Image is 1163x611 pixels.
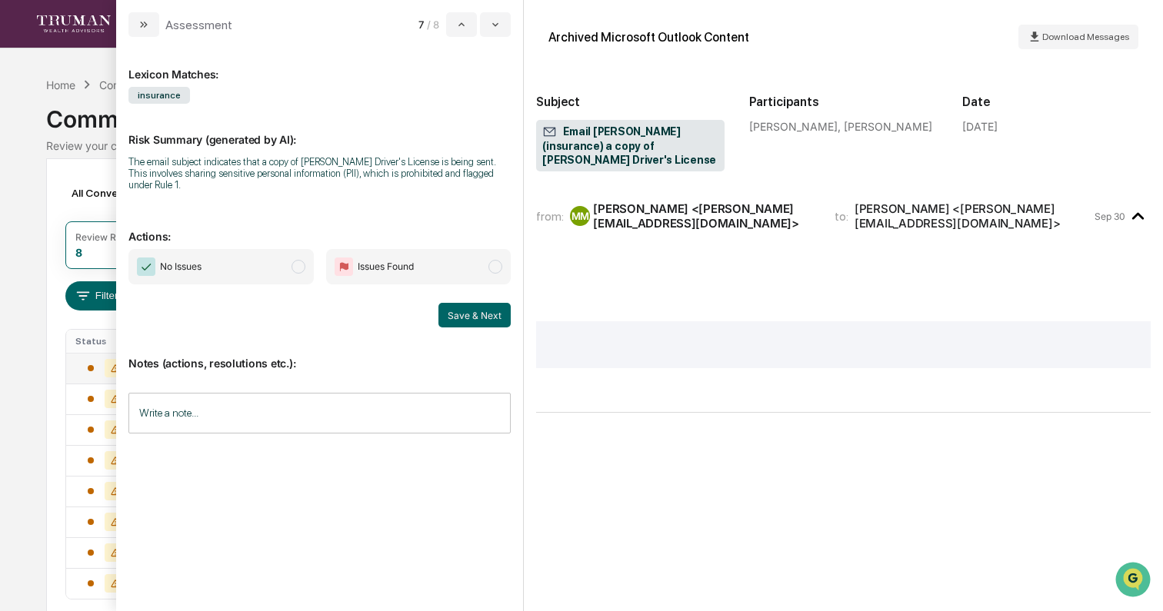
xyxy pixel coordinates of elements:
[46,93,1116,133] div: Communications Archive
[358,259,414,274] span: Issues Found
[128,115,511,146] p: Risk Summary (generated by AI):
[66,330,148,353] th: Status
[1114,560,1155,602] iframe: Open customer support
[536,95,725,109] h2: Subject
[1095,211,1125,222] time: Tuesday, September 30, 2025 at 5:05:33 PM
[153,261,186,272] span: Pylon
[15,195,28,208] div: 🖐️
[15,32,280,57] p: How can we help?
[15,118,43,145] img: 1746055101610-c473b297-6a78-478c-a979-82029cc54cd1
[128,156,511,191] div: The email subject indicates that a copy of [PERSON_NAME] Driver's License is being sent. This inv...
[31,223,97,238] span: Data Lookup
[112,195,124,208] div: 🗄️
[108,260,186,272] a: Powered byPylon
[593,201,816,231] div: [PERSON_NAME] <[PERSON_NAME][EMAIL_ADDRESS][DOMAIN_NAME]>
[962,95,1151,109] h2: Date
[137,257,155,276] img: Checkmark
[128,211,511,243] p: Actions:
[46,139,1116,152] div: Review your communication records across channels
[128,49,511,81] div: Lexicon Matches:
[427,18,443,31] span: / 8
[438,303,511,327] button: Save & Next
[9,188,105,215] a: 🖐️Preclearance
[65,181,182,205] div: All Conversations
[15,224,28,237] div: 🔎
[75,246,82,259] div: 8
[962,120,998,133] div: [DATE]
[31,194,99,209] span: Preclearance
[128,87,190,104] span: insurance
[536,209,564,224] span: from:
[52,133,195,145] div: We're available if you need us!
[1018,25,1138,49] button: Download Messages
[570,206,590,226] div: MM
[37,15,111,32] img: logo
[9,217,103,244] a: 🔎Data Lookup
[749,120,938,133] div: [PERSON_NAME], [PERSON_NAME]
[99,78,224,91] div: Communications Archive
[105,188,197,215] a: 🗄️Attestations
[335,257,353,276] img: Flag
[418,18,424,31] span: 7
[548,30,749,45] div: Archived Microsoft Outlook Content
[75,231,149,243] div: Review Required
[749,95,938,109] h2: Participants
[542,125,718,168] span: Email [PERSON_NAME] (insurance) a copy of [PERSON_NAME] Driver's License
[160,259,202,274] span: No Issues
[52,118,252,133] div: Start new chat
[128,338,511,370] p: Notes (actions, resolutions etc.):
[65,281,132,310] button: Filters
[165,18,232,32] div: Assessment
[46,78,75,91] div: Home
[855,201,1092,231] div: [PERSON_NAME] <[PERSON_NAME][EMAIL_ADDRESS][DOMAIN_NAME]>
[835,209,848,224] span: to:
[262,122,280,141] button: Start new chat
[127,194,191,209] span: Attestations
[1042,32,1129,42] span: Download Messages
